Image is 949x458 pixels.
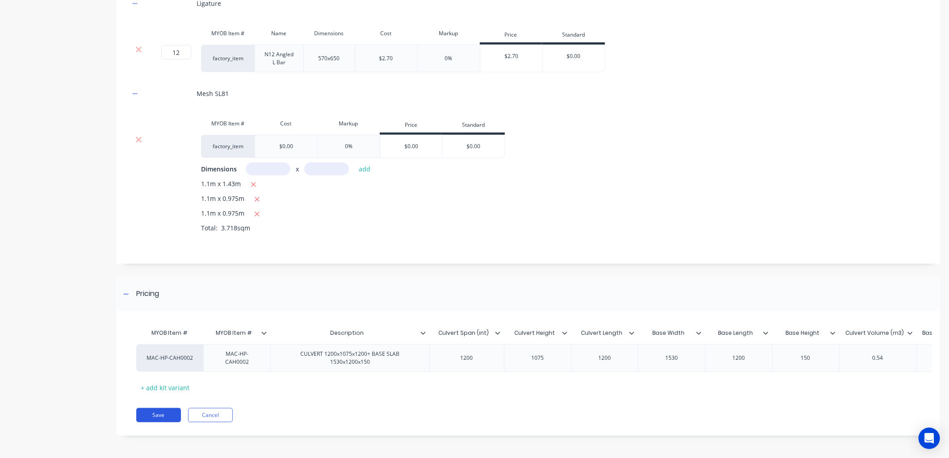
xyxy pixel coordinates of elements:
div: Cost [255,115,317,133]
div: 570x650 [307,53,352,64]
div: $0.00 [543,45,605,67]
div: 1200 [445,352,489,364]
div: Culvert Volume (m3) [839,324,917,342]
div: Description [270,322,424,344]
div: Culvert Length [571,324,638,342]
div: Base Height [772,324,839,342]
input: ? [161,45,191,59]
div: Standard [442,117,505,135]
div: N12 Angled L Bar [257,49,302,68]
div: Culvert Span (int) [429,322,499,344]
div: 150 [783,352,828,364]
div: 0% [445,54,453,62]
div: Mesh SL81 [197,89,229,98]
div: CULVERT 1200x1075x1200+ BASE SLAB 1530x1200x150 [276,348,424,368]
div: 1200 [582,352,627,364]
span: x [296,164,299,174]
div: 0.54 [856,352,900,364]
span: 1.1m x 0.975m [201,194,244,205]
div: Culvert Volume (m3) [839,322,911,344]
span: 3.718sqm [218,224,254,232]
div: MYOB Item # [201,115,255,133]
div: $0.00 [380,135,443,158]
div: Culvert Height [504,324,571,342]
div: 1075 [515,352,560,364]
button: Cancel [188,408,233,422]
div: Base Height [772,322,834,344]
div: Price [380,117,442,135]
div: factory_item [201,45,255,72]
div: MAC-HP-CAH0002 [207,348,267,368]
div: Base Length [705,324,772,342]
div: Open Intercom Messenger [919,428,940,449]
div: 1530 [649,352,694,364]
div: Price [480,27,542,45]
div: Base Length [705,322,767,344]
div: Name [255,25,303,42]
div: 0% [345,142,353,150]
div: $0.00 [279,142,293,150]
div: Markup [417,25,480,42]
div: Standard [542,27,605,45]
div: $2.70 [480,45,543,67]
div: MYOB Item # [201,25,255,42]
div: Base Width [638,322,700,344]
div: Culvert Span (int) [429,324,504,342]
div: Cost [355,25,417,42]
div: $0.00 [443,135,504,158]
span: Dimensions [201,164,237,174]
div: Pricing [136,288,159,300]
div: + add kit variant [136,381,194,395]
div: Culvert Length [571,322,633,344]
div: $2.70 [379,54,393,62]
div: Dimensions [303,25,355,42]
div: Base Width [638,324,705,342]
div: MAC-HP-CAH0002 [146,354,195,362]
div: Markup [317,115,380,133]
div: MYOB Item # [203,324,270,342]
div: MYOB Item # [136,324,203,342]
div: MYOB Item # [203,322,265,344]
div: 1200 [716,352,761,364]
div: Description [270,324,429,342]
div: Culvert Height [504,322,566,344]
span: Total: [201,224,218,232]
div: factory_item [201,135,255,158]
button: Save [136,408,181,422]
span: 1.1m x 1.43m [201,179,241,190]
button: add [354,163,375,175]
span: 1.1m x 0.975m [201,208,244,220]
